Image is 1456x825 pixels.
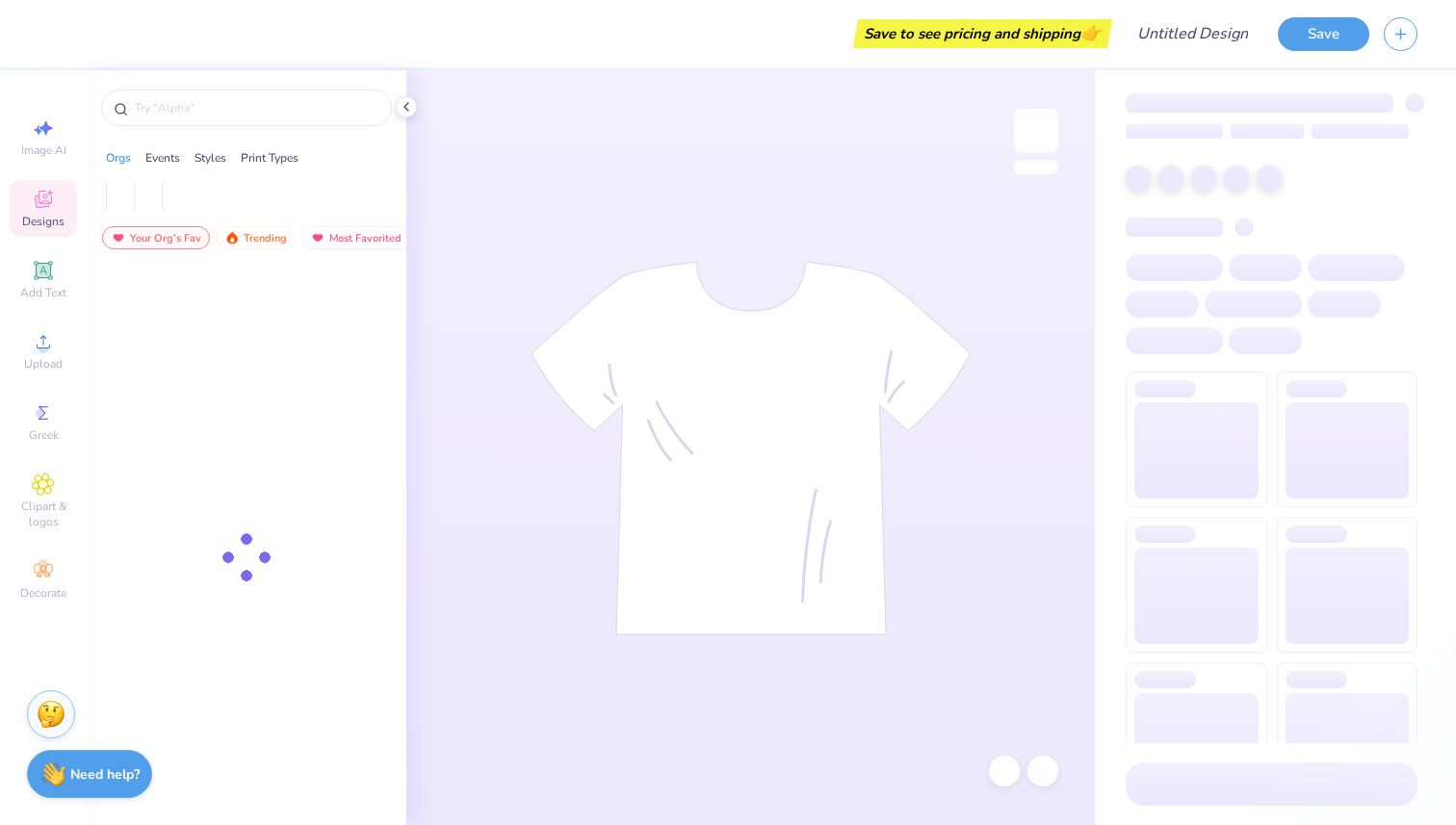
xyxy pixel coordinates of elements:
div: Your Org's Fav [102,226,210,249]
button: Save [1278,17,1369,51]
div: Orgs [106,149,131,167]
span: Clipart & logos [10,499,77,529]
img: trending.gif [224,231,240,245]
div: Save to see pricing and shipping [858,19,1107,48]
div: Trending [216,226,296,249]
span: Add Text [20,285,66,300]
div: Styles [195,149,226,167]
input: Untitled Design [1122,14,1263,53]
img: most_fav.gif [111,231,126,245]
span: Designs [22,214,65,229]
div: Events [145,149,180,167]
strong: Need help? [70,765,140,784]
img: most_fav.gif [310,231,325,245]
span: Greek [29,427,59,443]
input: Try "Alpha" [133,98,379,117]
span: Image AI [21,142,66,158]
span: 👉 [1080,21,1102,44]
div: Most Favorited [301,226,410,249]
img: tee-skeleton.svg [531,261,972,635]
div: Print Types [241,149,299,167]
span: Upload [24,356,63,372]
span: Decorate [20,585,66,601]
